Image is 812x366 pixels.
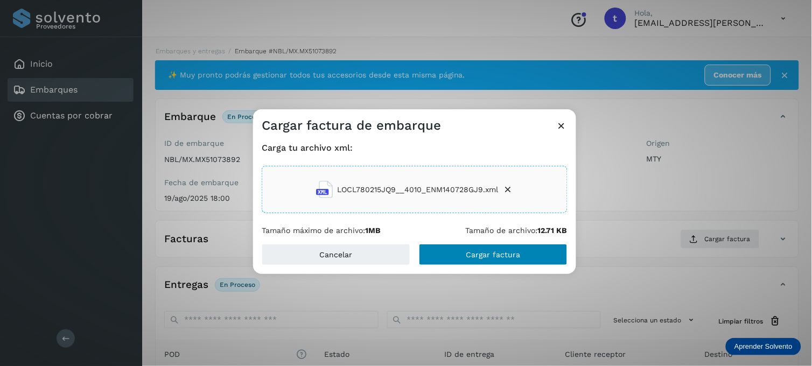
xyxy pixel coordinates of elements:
p: Tamaño de archivo: [466,226,568,235]
b: 12.71 KB [538,226,568,235]
button: Cancelar [262,244,410,265]
span: LOCL780215JQ9__4010_ENM140728GJ9.xml [338,184,499,195]
div: Aprender Solvento [726,338,801,355]
span: Cargar factura [466,251,521,258]
button: Cargar factura [419,244,568,265]
h4: Carga tu archivo xml: [262,143,568,153]
p: Aprender Solvento [734,342,793,351]
h3: Cargar factura de embarque [262,118,441,133]
b: 1MB [365,226,381,235]
p: Tamaño máximo de archivo: [262,226,381,235]
span: Cancelar [320,251,353,258]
